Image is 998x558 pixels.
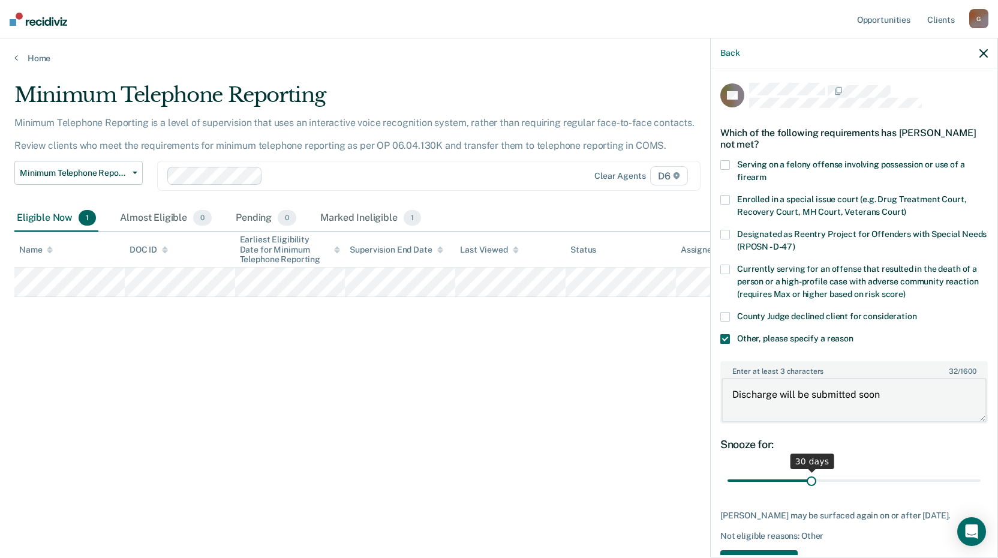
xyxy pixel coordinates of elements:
[318,205,423,232] div: Marked Ineligible
[350,245,443,255] div: Supervision End Date
[570,245,596,255] div: Status
[737,334,853,343] span: Other, please specify a reason
[737,311,917,321] span: County Judge declined client for consideration
[681,245,737,255] div: Assigned to
[233,205,299,232] div: Pending
[737,229,987,251] span: Designated as Reentry Project for Offenders with Special Needs (RPOSN - D-47)
[79,210,96,226] span: 1
[737,194,966,217] span: Enrolled in a special issue court (e.g. Drug Treatment Court, Recovery Court, MH Court, Veterans ...
[737,264,978,299] span: Currently serving for an offense that resulted in the death of a person or a high-profile case wi...
[957,517,986,546] div: Open Intercom Messenger
[720,438,988,451] div: Snooze for:
[720,118,988,160] div: Which of the following requirements has [PERSON_NAME] not met?
[949,367,976,376] span: / 1600
[722,378,987,422] textarea: Discharge will be submitted soon
[278,210,296,226] span: 0
[720,48,740,58] button: Back
[949,367,958,376] span: 32
[790,454,834,469] div: 30 days
[193,210,212,226] span: 0
[722,362,987,376] label: Enter at least 3 characters
[460,245,518,255] div: Last Viewed
[240,235,341,265] div: Earliest Eligibility Date for Minimum Telephone Reporting
[404,210,421,226] span: 1
[14,117,695,151] p: Minimum Telephone Reporting is a level of supervision that uses an interactive voice recognition ...
[969,9,988,28] div: G
[594,171,645,181] div: Clear agents
[720,531,988,541] div: Not eligible reasons: Other
[737,160,965,182] span: Serving on a felony offense involving possession or use of a firearm
[20,168,128,178] span: Minimum Telephone Reporting
[14,53,984,64] a: Home
[118,205,214,232] div: Almost Eligible
[720,511,988,521] div: [PERSON_NAME] may be surfaced again on or after [DATE].
[14,83,763,117] div: Minimum Telephone Reporting
[130,245,168,255] div: DOC ID
[10,13,67,26] img: Recidiviz
[14,205,98,232] div: Eligible Now
[650,166,688,185] span: D6
[19,245,53,255] div: Name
